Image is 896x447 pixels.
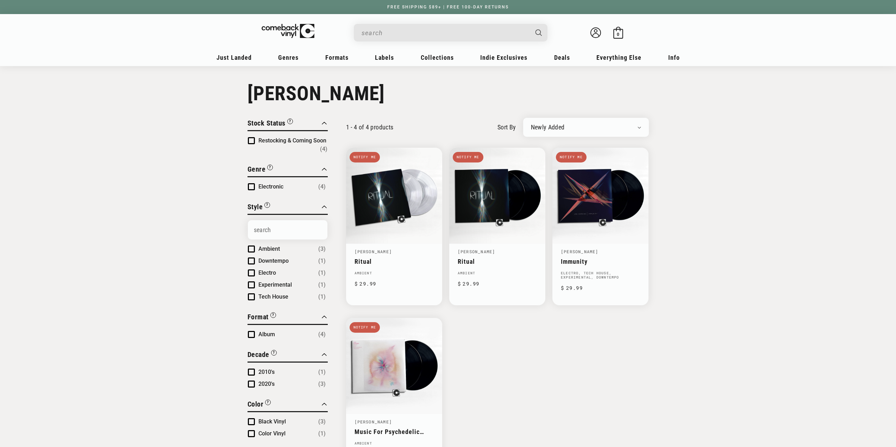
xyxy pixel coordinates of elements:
span: Color [248,400,264,408]
button: Filter by Style [248,202,270,214]
span: Labels [375,54,394,61]
button: Filter by Color [248,399,271,411]
span: Genre [248,165,266,173]
span: Decade [248,350,269,359]
a: Immunity [561,258,640,265]
span: Downtempo [258,257,289,264]
a: Ritual [355,258,434,265]
a: Ritual [458,258,537,265]
span: Restocking & Coming Soon [258,137,326,144]
span: Format [248,313,269,321]
span: Black Vinyl [258,418,286,425]
span: 0 [617,32,619,37]
span: Number of products: (1) [318,269,326,277]
span: Experimental [258,281,292,288]
a: Music For Psychedelic Therapy [355,428,434,435]
span: Number of products: (3) [318,245,326,253]
div: Search [354,24,547,41]
span: Number of products: (4) [318,330,326,339]
span: Number of products: (4) [318,183,326,191]
button: Search [529,24,548,41]
p: 1 - 4 of 4 products [346,123,394,131]
span: Album [258,331,275,338]
span: Ambient [258,245,280,252]
span: Everything Else [596,54,641,61]
input: search [362,26,528,40]
button: Filter by Stock Status [248,118,293,130]
span: Tech House [258,293,288,300]
a: [PERSON_NAME] [561,249,599,254]
span: Indie Exclusives [480,54,527,61]
input: Search Options [248,220,327,240]
button: Filter by Format [248,312,276,324]
span: Number of products: (3) [318,417,326,426]
a: [PERSON_NAME] [355,249,392,254]
h1: [PERSON_NAME] [248,82,649,105]
span: Style [248,203,263,211]
span: 2020's [258,381,275,387]
span: Deals [554,54,570,61]
span: Number of products: (3) [318,380,326,388]
span: Number of products: (4) [320,145,327,153]
span: Stock Status [248,119,286,127]
span: Info [668,54,680,61]
span: Formats [325,54,349,61]
span: 2010's [258,369,275,375]
span: Color Vinyl [258,430,286,437]
span: Number of products: (1) [318,257,326,265]
span: Number of products: (1) [318,429,326,438]
a: [PERSON_NAME] [458,249,495,254]
button: Filter by Genre [248,164,273,176]
span: Electro [258,269,276,276]
span: Electronic [258,183,283,190]
button: Filter by Decade [248,349,277,362]
span: Collections [421,54,454,61]
label: sort by [497,122,516,132]
span: Genres [278,54,299,61]
a: [PERSON_NAME] [355,419,392,424]
span: Number of products: (1) [318,281,326,289]
span: Number of products: (1) [318,293,326,301]
span: Number of products: (1) [318,368,326,376]
span: Just Landed [217,54,252,61]
a: FREE SHIPPING $89+ | FREE 100-DAY RETURNS [380,5,516,9]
